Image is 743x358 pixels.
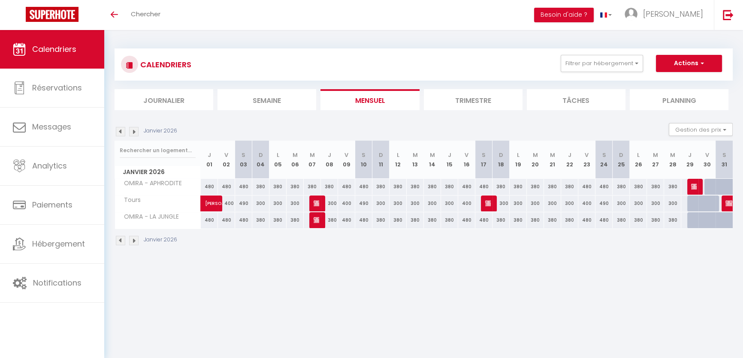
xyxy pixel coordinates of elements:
[424,141,441,179] th: 14
[310,151,315,159] abbr: M
[517,151,519,159] abbr: L
[259,151,263,159] abbr: D
[372,212,390,228] div: 380
[492,179,510,195] div: 380
[647,179,664,195] div: 380
[304,141,321,179] th: 07
[499,151,503,159] abbr: D
[407,196,424,211] div: 300
[397,151,399,159] abbr: L
[527,212,544,228] div: 380
[252,179,269,195] div: 380
[321,196,338,211] div: 300
[492,212,510,228] div: 380
[578,179,595,195] div: 480
[595,141,613,179] th: 24
[482,151,486,159] abbr: S
[637,151,640,159] abbr: L
[561,212,578,228] div: 380
[578,196,595,211] div: 400
[544,196,561,211] div: 300
[116,212,181,222] span: OMIRA - LA JUNGLE
[201,196,218,212] a: [PERSON_NAME]
[656,55,722,72] button: Actions
[561,179,578,195] div: 380
[647,196,664,211] div: 300
[670,151,675,159] abbr: M
[630,141,647,179] th: 26
[32,238,85,249] span: Hébergement
[602,151,606,159] abbr: S
[647,141,664,179] th: 27
[475,179,492,195] div: 480
[242,151,245,159] abbr: S
[561,55,643,72] button: Filtrer par hébergement
[218,179,235,195] div: 480
[314,212,319,228] span: [PERSON_NAME]
[510,141,527,179] th: 19
[544,212,561,228] div: 380
[235,141,252,179] th: 03
[235,212,252,228] div: 480
[578,141,595,179] th: 23
[115,89,213,110] li: Journalier
[613,212,630,228] div: 380
[475,212,492,228] div: 480
[664,141,681,179] th: 28
[424,179,441,195] div: 380
[293,151,298,159] abbr: M
[144,127,177,135] p: Janvier 2026
[664,212,681,228] div: 380
[669,123,733,136] button: Gestion des prix
[235,196,252,211] div: 490
[698,141,716,179] th: 30
[527,89,625,110] li: Tâches
[568,151,571,159] abbr: J
[653,151,658,159] abbr: M
[201,179,218,195] div: 480
[32,82,82,93] span: Réservations
[630,212,647,228] div: 380
[218,141,235,179] th: 02
[578,212,595,228] div: 480
[664,196,681,211] div: 300
[407,212,424,228] div: 380
[390,212,407,228] div: 380
[424,89,523,110] li: Trimestre
[475,141,492,179] th: 17
[269,196,287,211] div: 300
[630,196,647,211] div: 300
[722,151,726,159] abbr: S
[492,196,510,211] div: 300
[407,141,424,179] th: 13
[390,179,407,195] div: 380
[595,196,613,211] div: 490
[458,141,475,179] th: 16
[372,196,390,211] div: 300
[630,89,728,110] li: Planning
[372,141,390,179] th: 11
[613,196,630,211] div: 300
[413,151,418,159] abbr: M
[321,212,338,228] div: 380
[338,179,355,195] div: 480
[664,179,681,195] div: 380
[430,151,435,159] abbr: M
[201,212,218,228] div: 480
[338,141,355,179] th: 09
[550,151,555,159] abbr: M
[314,195,319,211] span: [PERSON_NAME]-Mironne
[252,141,269,179] th: 04
[510,196,527,211] div: 300
[465,151,468,159] abbr: V
[625,8,637,21] img: ...
[269,141,287,179] th: 05
[338,212,355,228] div: 480
[208,151,211,159] abbr: J
[585,151,589,159] abbr: V
[643,9,703,19] span: [PERSON_NAME]
[32,121,71,132] span: Messages
[144,236,177,244] p: Janvier 2026
[355,212,372,228] div: 480
[441,141,458,179] th: 15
